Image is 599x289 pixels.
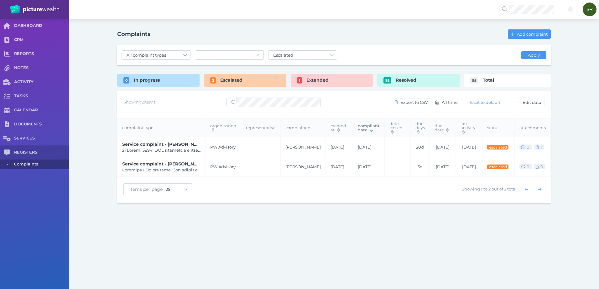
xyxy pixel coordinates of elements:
[430,137,456,157] td: [DATE]
[331,123,346,132] span: created at
[440,100,461,105] span: All time
[430,157,456,177] td: [DATE]
[456,137,482,157] td: [DATE]
[306,77,329,83] span: Extended
[122,161,201,167] span: Service complaint - [PERSON_NAME]
[516,32,550,37] span: Add complaint
[483,77,494,83] span: Total
[353,137,385,157] td: [DATE]
[410,157,430,177] td: 3 d
[14,23,69,28] span: DASHBOARD
[14,37,69,43] span: CRM
[14,108,69,113] span: CALENDAR
[435,123,449,132] span: due date
[513,98,544,107] button: Edit data
[122,167,201,173] span: Loremipsu Dolorsitame: Con adipis elitseddo e temp incididu utlabor etdo magna ALI66 enimadm veni...
[399,100,431,105] span: Export to CSV
[206,137,241,157] td: PW Advisory
[281,137,326,157] td: [PERSON_NAME]
[540,144,542,150] span: 1
[241,119,281,137] th: representative
[431,98,462,107] button: All time
[14,51,69,57] span: REPORTS
[14,160,67,169] span: Complaints
[526,164,530,169] span: 0
[396,77,416,83] span: Resolved
[117,31,151,38] h1: Complaints
[410,137,430,157] td: 20 d
[535,185,544,194] button: Show next page
[482,119,515,137] th: status
[392,99,431,106] button: Export to CSV
[462,186,517,191] span: Showing 1 to 2 out of 2 total
[14,136,69,141] span: SERVICES
[525,53,542,58] span: Apply
[583,3,596,16] div: Saranya Ravainthiran
[220,77,242,83] span: Escalated
[522,185,531,194] button: Show previous page
[326,137,353,157] td: [DATE]
[489,165,507,169] span: escalated
[14,150,69,155] span: REGISTERS
[124,186,166,192] span: Items per page
[122,141,201,148] span: Service complaint - [PERSON_NAME]
[526,144,530,150] span: 0
[489,145,507,150] span: escalated
[122,148,201,153] span: 21 Loremi 3894, DOL sitametc a elitseddoeiu temp INCI utla e doloremag ali enim adminimv. Quis no...
[521,100,544,105] span: Edit data
[210,123,236,132] span: organisation
[353,157,385,177] td: [DATE]
[281,119,326,137] th: complainant
[521,51,546,59] button: Apply
[117,119,206,137] th: complaint type
[466,100,503,105] span: Reset to default
[206,157,241,177] td: PW Advisory
[123,99,155,104] span: Showing 2 items
[461,121,475,134] span: last activity
[514,119,550,137] th: attachments
[326,157,353,177] td: [DATE]
[14,79,69,85] span: ACTIVITY
[540,164,544,169] span: 0
[14,122,69,127] span: DOCUMENTS
[508,29,551,39] button: Add complaint
[415,121,425,134] span: due days
[10,5,59,14] img: PW
[14,65,69,71] span: NOTES
[456,157,482,177] td: [DATE]
[134,77,160,83] span: In progress
[389,121,403,134] span: date closed
[281,157,326,177] td: [PERSON_NAME]
[14,94,69,99] span: TASKS
[466,98,503,107] button: Reset to default
[358,123,380,132] span: compliant date
[586,7,593,12] span: SR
